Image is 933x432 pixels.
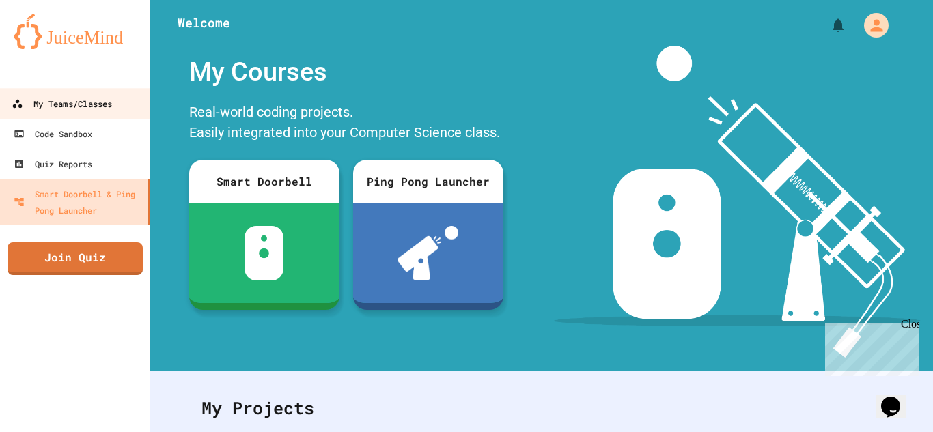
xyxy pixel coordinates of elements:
iframe: chat widget [876,377,919,418]
div: My Account [850,10,892,41]
div: Smart Doorbell & Ping Pong Launcher [14,186,142,218]
img: ppl-with-ball.png [398,226,458,280]
div: My Courses [182,46,510,98]
div: Quiz Reports [14,156,92,172]
a: Join Quiz [8,242,143,275]
img: sdb-white.svg [245,226,283,280]
div: Ping Pong Launcher [353,160,503,203]
img: banner-image-my-projects.png [554,46,920,358]
div: Code Sandbox [14,126,92,142]
img: logo-orange.svg [14,14,137,49]
div: My Teams/Classes [12,96,112,113]
div: Chat with us now!Close [5,5,94,87]
iframe: chat widget [820,318,919,376]
div: Real-world coding projects. Easily integrated into your Computer Science class. [182,98,510,149]
div: Smart Doorbell [189,160,339,203]
div: My Notifications [805,14,850,37]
